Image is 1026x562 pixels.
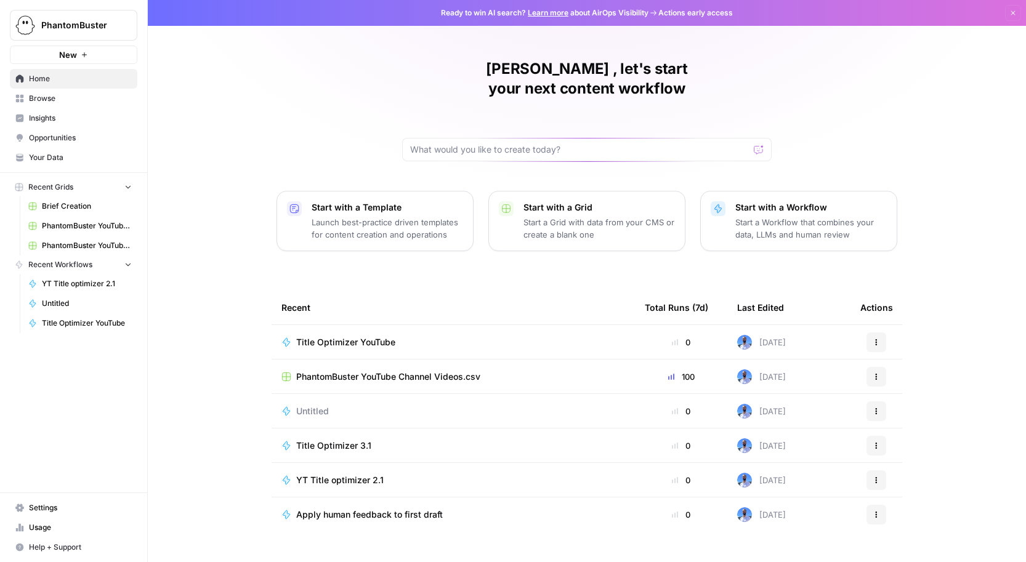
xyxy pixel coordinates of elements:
[402,59,772,98] h1: [PERSON_NAME] , let's start your next content workflow
[23,236,137,255] a: PhantomBuster YouTube Channel Videos - PhantomBuster YouTube Channel Videos.csv
[737,473,786,488] div: [DATE]
[488,191,685,251] button: Start with a GridStart a Grid with data from your CMS or create a blank one
[10,518,137,537] a: Usage
[735,216,887,241] p: Start a Workflow that combines your data, LLMs and human review
[737,369,786,384] div: [DATE]
[281,474,625,486] a: YT Title optimizer 2.1
[410,143,749,156] input: What would you like to create today?
[10,255,137,274] button: Recent Workflows
[10,128,137,148] a: Opportunities
[42,240,132,251] span: PhantomBuster YouTube Channel Videos - PhantomBuster YouTube Channel Videos.csv
[737,404,786,419] div: [DATE]
[737,438,752,453] img: qfx2aq2oxhfcpd8zumbrfiukns3t
[645,474,717,486] div: 0
[277,191,474,251] button: Start with a TemplateLaunch best-practice driven templates for content creation and operations
[23,196,137,216] a: Brief Creation
[528,8,568,17] a: Learn more
[523,201,675,214] p: Start with a Grid
[645,405,717,417] div: 0
[645,508,717,521] div: 0
[645,336,717,348] div: 0
[10,89,137,108] a: Browse
[296,405,329,417] span: Untitled
[645,440,717,452] div: 0
[23,216,137,236] a: PhantomBuster YouTube Channel Videos.csv
[281,371,625,383] a: PhantomBuster YouTube Channel Videos.csv
[10,69,137,89] a: Home
[860,291,893,324] div: Actions
[281,405,625,417] a: Untitled
[10,498,137,518] a: Settings
[281,508,625,521] a: Apply human feedback to first draft
[658,7,733,18] span: Actions early access
[523,216,675,241] p: Start a Grid with data from your CMS or create a blank one
[312,216,463,241] p: Launch best-practice driven templates for content creation and operations
[42,318,132,329] span: Title Optimizer YouTube
[29,73,132,84] span: Home
[296,371,480,383] span: PhantomBuster YouTube Channel Videos.csv
[737,291,784,324] div: Last Edited
[42,220,132,231] span: PhantomBuster YouTube Channel Videos.csv
[737,335,786,350] div: [DATE]
[700,191,897,251] button: Start with a WorkflowStart a Workflow that combines your data, LLMs and human review
[645,291,708,324] div: Total Runs (7d)
[296,336,395,348] span: Title Optimizer YouTube
[281,291,625,324] div: Recent
[29,522,132,533] span: Usage
[42,298,132,309] span: Untitled
[645,371,717,383] div: 100
[28,182,73,193] span: Recent Grids
[735,201,887,214] p: Start with a Workflow
[29,502,132,513] span: Settings
[59,49,77,61] span: New
[312,201,463,214] p: Start with a Template
[737,507,786,522] div: [DATE]
[10,108,137,128] a: Insights
[737,473,752,488] img: qfx2aq2oxhfcpd8zumbrfiukns3t
[42,278,132,289] span: YT Title optimizer 2.1
[29,113,132,124] span: Insights
[41,19,116,31] span: PhantomBuster
[23,313,137,333] a: Title Optimizer YouTube
[10,178,137,196] button: Recent Grids
[29,542,132,553] span: Help + Support
[737,369,752,384] img: qfx2aq2oxhfcpd8zumbrfiukns3t
[14,14,36,36] img: PhantomBuster Logo
[28,259,92,270] span: Recent Workflows
[23,274,137,294] a: YT Title optimizer 2.1
[29,132,132,143] span: Opportunities
[29,152,132,163] span: Your Data
[23,294,137,313] a: Untitled
[737,507,752,522] img: qfx2aq2oxhfcpd8zumbrfiukns3t
[29,93,132,104] span: Browse
[281,336,625,348] a: Title Optimizer YouTube
[737,335,752,350] img: qfx2aq2oxhfcpd8zumbrfiukns3t
[296,440,371,452] span: Title Optimizer 3.1
[10,148,137,167] a: Your Data
[737,438,786,453] div: [DATE]
[10,10,137,41] button: Workspace: PhantomBuster
[42,201,132,212] span: Brief Creation
[281,440,625,452] a: Title Optimizer 3.1
[10,46,137,64] button: New
[296,508,443,521] span: Apply human feedback to first draft
[10,537,137,557] button: Help + Support
[737,404,752,419] img: qfx2aq2oxhfcpd8zumbrfiukns3t
[441,7,648,18] span: Ready to win AI search? about AirOps Visibility
[296,474,384,486] span: YT Title optimizer 2.1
